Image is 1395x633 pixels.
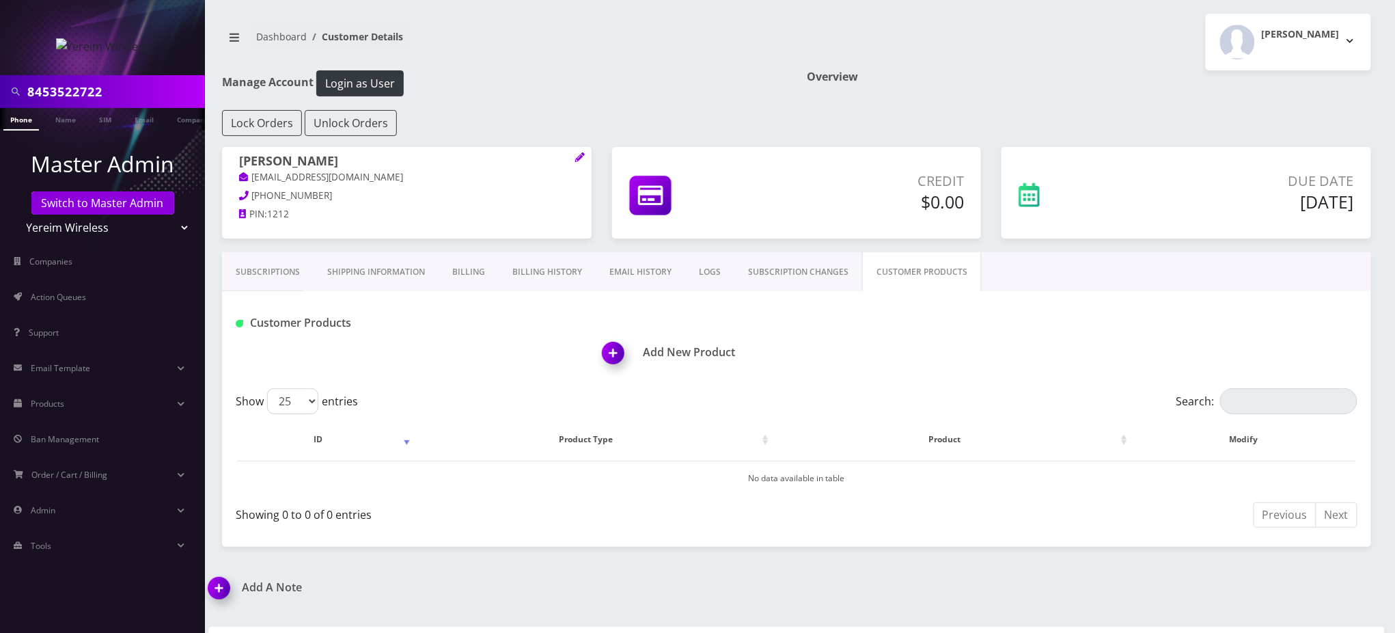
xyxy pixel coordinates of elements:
[237,461,1356,496] td: No data available in table
[32,469,108,481] span: Order / Cart / Billing
[256,30,307,43] a: Dashboard
[29,327,59,338] span: Support
[252,189,333,202] span: [PHONE_NUMBER]
[31,362,90,374] span: Email Template
[1137,171,1354,191] p: Due Date
[31,191,174,215] a: Switch to Master Admin
[499,252,596,292] a: Billing History
[49,108,83,129] a: Name
[31,504,55,516] span: Admin
[773,420,1131,459] th: Product: activate to sort column ascending
[777,171,965,191] p: Credit
[1137,191,1354,212] h5: [DATE]
[314,252,439,292] a: Shipping Information
[267,208,289,220] span: 1212
[31,398,64,409] span: Products
[31,540,51,552] span: Tools
[1220,388,1357,414] input: Search:
[222,23,786,62] nav: breadcrumb
[92,108,118,129] a: SIM
[236,501,786,523] div: Showing 0 to 0 of 0 entries
[236,388,358,414] label: Show entries
[56,38,150,55] img: Yereim Wireless
[1316,502,1357,528] a: Next
[236,316,596,329] h1: Customer Products
[862,252,982,292] a: CUSTOMER PRODUCTS
[439,252,499,292] a: Billing
[31,291,86,303] span: Action Queues
[316,70,404,96] button: Login as User
[734,252,862,292] a: SUBSCRIPTION CHANGES
[237,420,413,459] th: ID: activate to sort column ascending
[3,108,39,131] a: Phone
[208,581,786,594] a: Add A Note
[1254,502,1316,528] a: Previous
[603,346,1371,359] a: Add New ProductAdd New Product
[222,110,302,136] button: Lock Orders
[170,108,216,129] a: Company
[222,252,314,292] a: Subscriptions
[1206,14,1371,70] button: [PERSON_NAME]
[267,388,318,414] select: Showentries
[596,252,685,292] a: EMAIL HISTORY
[128,108,161,129] a: Email
[222,70,786,96] h1: Manage Account
[1132,420,1356,459] th: Modify
[305,110,397,136] button: Unlock Orders
[415,420,772,459] th: Product Type: activate to sort column ascending
[239,154,575,170] h1: [PERSON_NAME]
[314,75,404,90] a: Login as User
[1262,29,1340,40] h2: [PERSON_NAME]
[31,433,99,445] span: Ban Management
[777,191,965,212] h5: $0.00
[596,338,636,378] img: Add New Product
[239,208,267,221] a: PIN:
[807,70,1371,83] h1: Overview
[603,346,1371,359] h1: Add New Product
[27,79,202,105] input: Search in Company
[236,320,243,327] img: Customer Products
[307,29,403,44] li: Customer Details
[685,252,734,292] a: LOGS
[30,256,73,267] span: Companies
[239,171,404,185] a: [EMAIL_ADDRESS][DOMAIN_NAME]
[1176,388,1357,414] label: Search:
